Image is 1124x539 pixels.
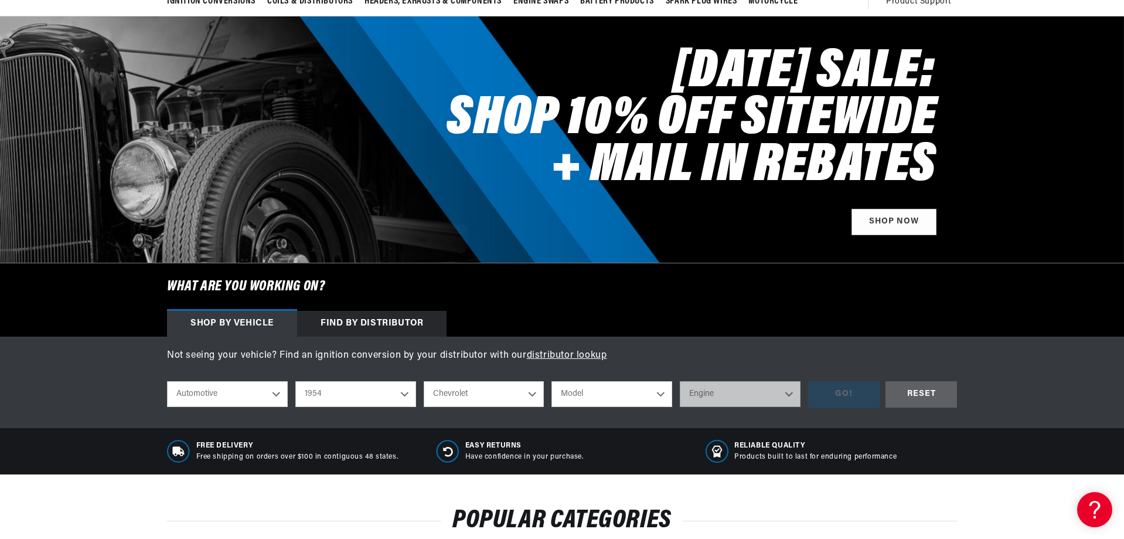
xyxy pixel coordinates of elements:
[167,348,957,364] p: Not seeing your vehicle? Find an ignition conversion by your distributor with our
[167,381,288,407] select: Ride Type
[424,381,544,407] select: Make
[167,510,957,532] h2: POPULAR CATEGORIES
[734,441,897,451] span: RELIABLE QUALITY
[167,311,297,337] div: Shop by vehicle
[465,441,584,451] span: Easy Returns
[196,452,398,462] p: Free shipping on orders over $100 in contiguous 48 states.
[680,381,801,407] select: Engine
[138,263,986,310] h6: What are you working on?
[465,452,584,462] p: Have confidence in your purchase.
[885,381,957,408] div: RESET
[295,381,416,407] select: Year
[435,49,936,190] h2: [DATE] SALE: SHOP 10% OFF SITEWIDE + MAIL IN REBATES
[527,351,607,360] a: distributor lookup
[297,311,447,337] div: Find by Distributor
[551,381,672,407] select: Model
[851,209,936,235] a: Shop Now
[734,452,897,462] p: Products built to last for enduring performance
[196,441,398,451] span: Free Delivery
